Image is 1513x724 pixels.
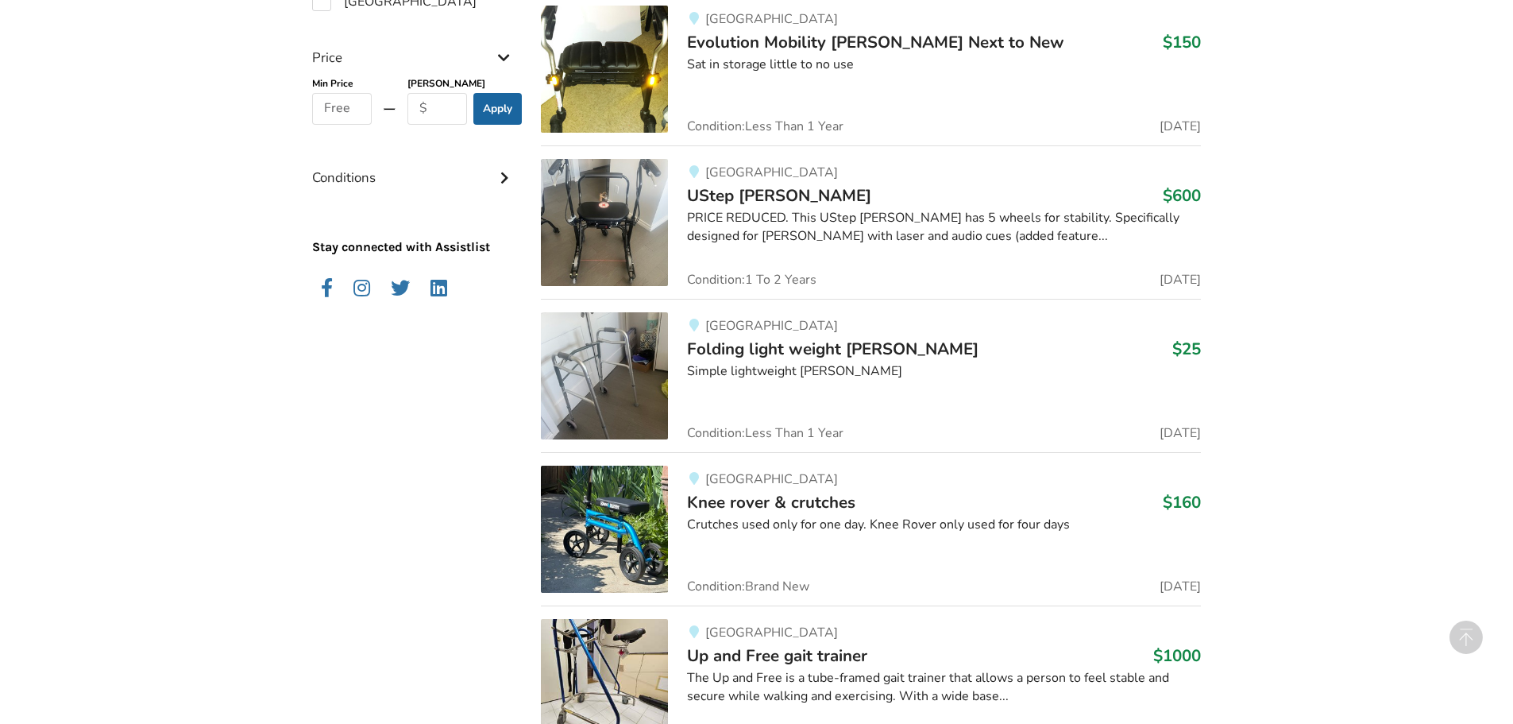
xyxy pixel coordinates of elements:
[687,273,816,286] span: Condition: 1 To 2 Years
[473,93,522,125] button: Apply
[1153,645,1201,666] h3: $1000
[312,194,515,257] p: Stay connected with Assistlist
[1160,120,1201,133] span: [DATE]
[541,6,668,133] img: mobility-evolution mobility walker next to new
[541,299,1201,452] a: mobility-folding light weight walker [GEOGRAPHIC_DATA]Folding light weight [PERSON_NAME]$25Simple...
[687,669,1201,706] div: The Up and Free is a tube-framed gait trainer that allows a person to feel stable and secure whil...
[1160,580,1201,593] span: [DATE]
[312,93,372,125] input: Free
[541,312,668,439] img: mobility-folding light weight walker
[687,56,1201,74] div: Sat in storage little to no use
[1163,32,1201,52] h3: $150
[541,452,1201,606] a: mobility-knee rover & crutches [GEOGRAPHIC_DATA]Knee rover & crutches$160Crutches used only for o...
[541,145,1201,299] a: mobility-ustep walker[GEOGRAPHIC_DATA]UStep [PERSON_NAME]$600PRICE REDUCED. This UStep [PERSON_NA...
[312,137,515,194] div: Conditions
[1163,492,1201,513] h3: $160
[705,470,838,488] span: [GEOGRAPHIC_DATA]
[1160,273,1201,286] span: [DATE]
[687,645,867,667] span: Up and Free gait trainer
[705,317,838,335] span: [GEOGRAPHIC_DATA]
[705,10,838,28] span: [GEOGRAPHIC_DATA]
[687,209,1201,246] div: PRICE REDUCED. This UStep [PERSON_NAME] has 5 wheels for stability. Specifically designed for [PE...
[687,491,855,513] span: Knee rover & crutches
[1163,185,1201,206] h3: $600
[687,31,1064,53] span: Evolution Mobility [PERSON_NAME] Next to New
[687,184,871,207] span: UStep [PERSON_NAME]
[541,159,668,286] img: mobility-ustep walker
[312,17,515,74] div: Price
[687,427,843,439] span: Condition: Less Than 1 Year
[687,362,1201,381] div: Simple lightweight [PERSON_NAME]
[407,93,467,125] input: $
[687,516,1201,534] div: Crutches used only for one day. Knee Rover only used for four days
[1172,339,1201,359] h3: $25
[687,338,978,360] span: Folding light weight [PERSON_NAME]
[705,624,838,641] span: [GEOGRAPHIC_DATA]
[687,120,843,133] span: Condition: Less Than 1 Year
[312,77,353,90] b: Min Price
[1160,427,1201,439] span: [DATE]
[407,77,485,90] b: [PERSON_NAME]
[705,164,838,181] span: [GEOGRAPHIC_DATA]
[541,466,668,593] img: mobility-knee rover & crutches
[687,580,809,593] span: Condition: Brand New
